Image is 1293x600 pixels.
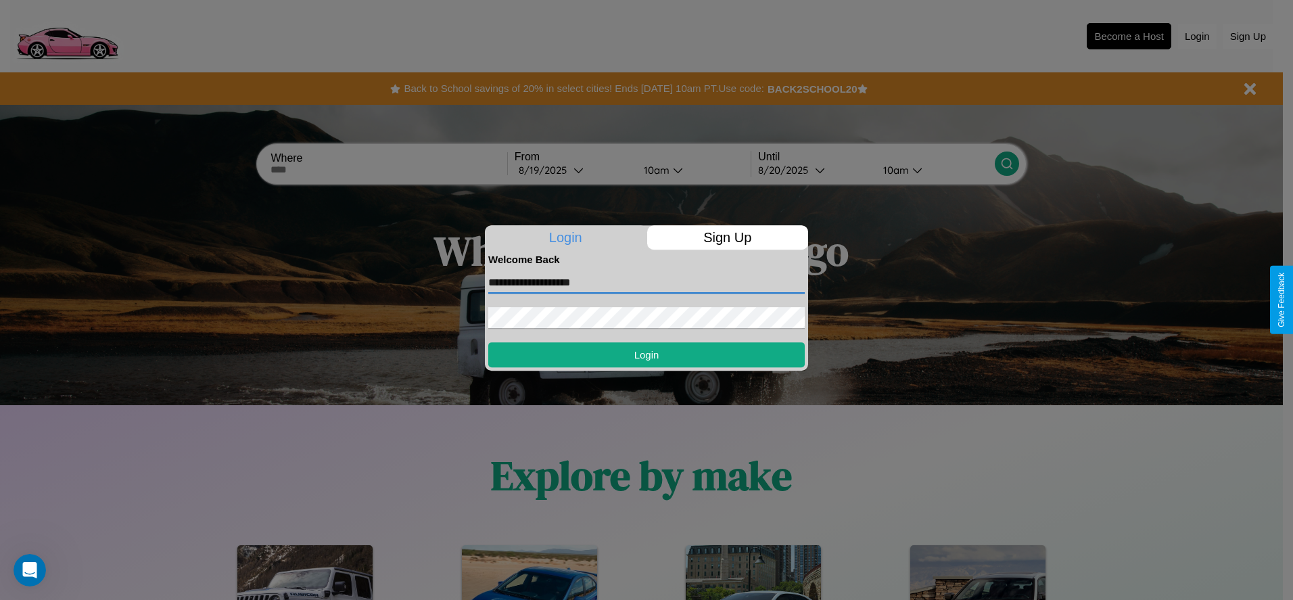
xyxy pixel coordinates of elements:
[647,225,809,250] p: Sign Up
[488,342,805,367] button: Login
[488,254,805,265] h4: Welcome Back
[1277,273,1286,327] div: Give Feedback
[14,554,46,586] iframe: Intercom live chat
[485,225,646,250] p: Login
